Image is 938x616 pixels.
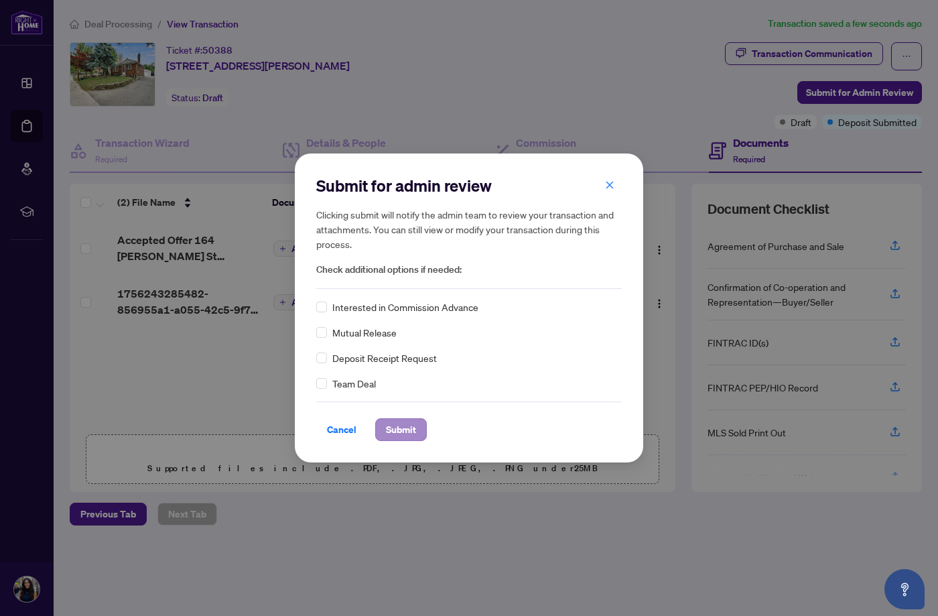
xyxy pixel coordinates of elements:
span: close [605,180,614,190]
span: Cancel [327,419,356,440]
span: Interested in Commission Advance [332,300,478,314]
button: Submit [375,418,427,441]
h5: Clicking submit will notify the admin team to review your transaction and attachments. You can st... [316,207,622,251]
span: Team Deal [332,376,376,391]
h2: Submit for admin review [316,175,622,196]
span: Mutual Release [332,325,397,340]
button: Open asap [884,569,925,609]
span: Submit [386,419,416,440]
button: Cancel [316,418,367,441]
span: Deposit Receipt Request [332,351,437,365]
span: Check additional options if needed: [316,262,622,278]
